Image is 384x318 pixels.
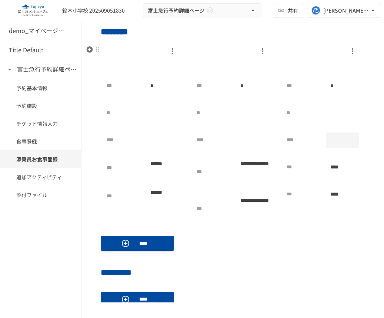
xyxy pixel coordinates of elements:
[16,84,65,92] span: 予約基本情報
[16,119,65,128] span: チケット情報入力
[17,65,76,74] h6: 富士急行予約詳細ページ
[273,3,304,18] button: 共有
[307,3,381,18] button: [PERSON_NAME][EMAIL_ADDRESS][PERSON_NAME][DOMAIN_NAME]
[16,173,65,181] span: 追加アクティビティ
[16,102,65,110] span: 予約施設
[9,4,56,16] img: eQeGXtYPV2fEKIA3pizDiVdzO5gJTl2ahLbsPaD2E4R
[16,155,65,163] span: 添乗員お食事登録
[148,6,205,15] span: 富士急行予約詳細ページ
[9,26,68,36] h6: demo_マイページ詳細
[62,7,125,14] div: 鈴木小学校 202509051830
[143,3,261,18] button: 富士急行予約詳細ページ
[16,191,65,199] span: 添付ファイル
[9,45,43,55] h6: Title Default
[323,6,369,15] div: [PERSON_NAME][EMAIL_ADDRESS][PERSON_NAME][DOMAIN_NAME]
[288,6,298,14] span: 共有
[16,137,65,145] span: 食事登録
